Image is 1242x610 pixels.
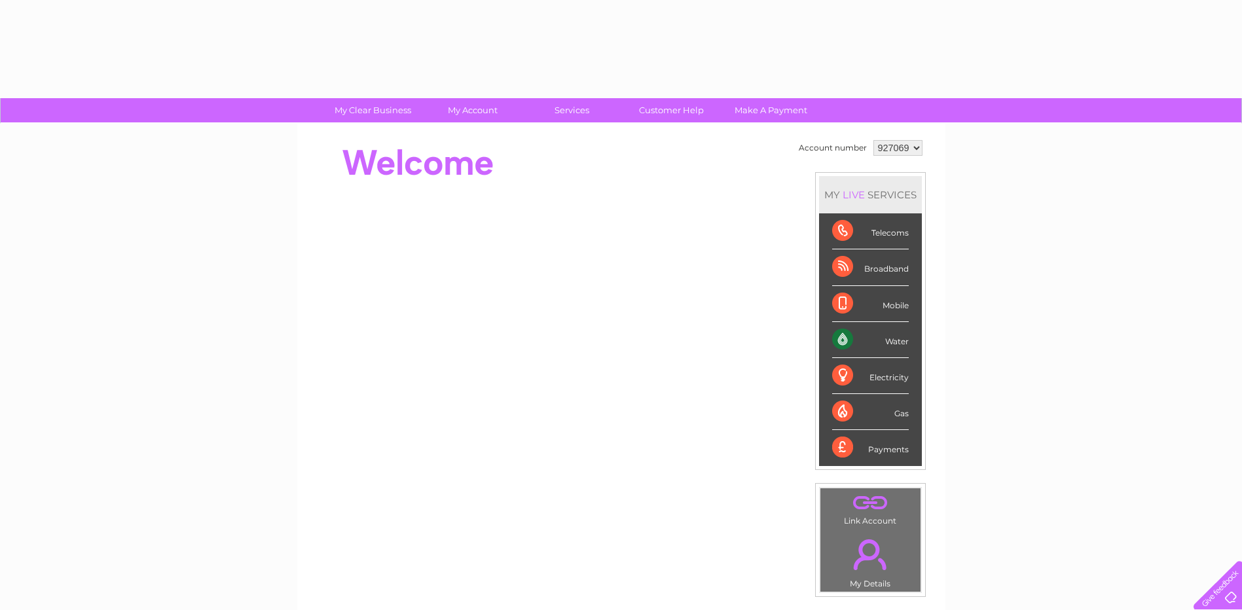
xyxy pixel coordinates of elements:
[795,137,870,159] td: Account number
[418,98,526,122] a: My Account
[319,98,427,122] a: My Clear Business
[832,430,909,465] div: Payments
[832,249,909,285] div: Broadband
[824,492,917,514] a: .
[820,528,921,592] td: My Details
[819,176,922,213] div: MY SERVICES
[832,394,909,430] div: Gas
[840,188,868,201] div: LIVE
[518,98,626,122] a: Services
[832,213,909,249] div: Telecoms
[832,286,909,322] div: Mobile
[824,531,917,577] a: .
[717,98,825,122] a: Make A Payment
[832,358,909,394] div: Electricity
[820,488,921,529] td: Link Account
[617,98,725,122] a: Customer Help
[832,322,909,358] div: Water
